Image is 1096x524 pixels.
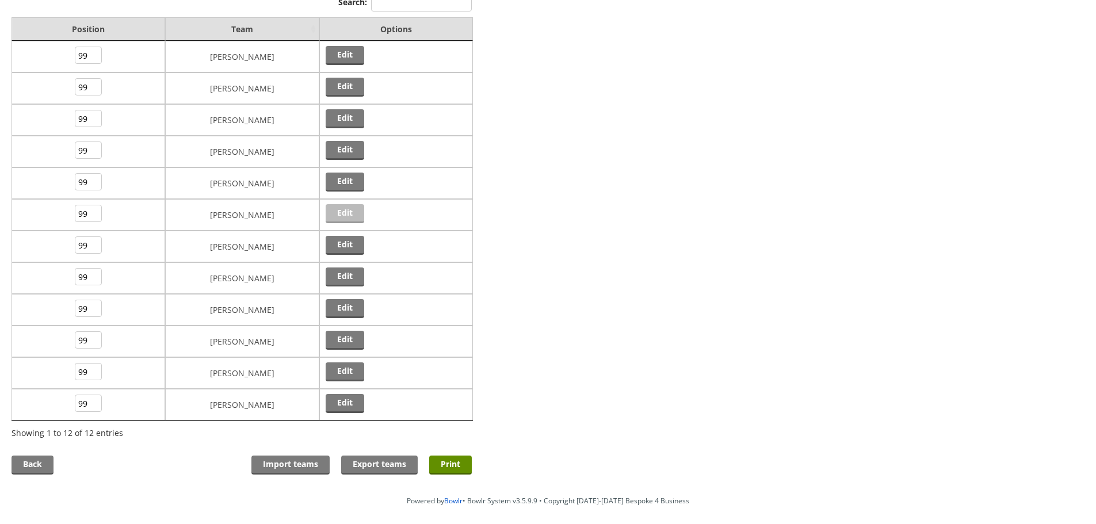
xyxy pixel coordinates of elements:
a: Edit [326,78,364,97]
td: [PERSON_NAME] [165,41,319,72]
td: Team: activate to sort column ascending [165,17,319,41]
td: [PERSON_NAME] [165,136,319,167]
a: Edit [326,204,364,223]
td: Position [12,17,165,41]
td: [PERSON_NAME] [165,294,319,326]
a: Edit [326,236,364,255]
td: [PERSON_NAME] [165,389,319,420]
td: [PERSON_NAME] [165,167,319,199]
a: Edit [326,109,364,128]
a: Edit [326,362,364,381]
td: [PERSON_NAME] [165,357,319,389]
span: Powered by • Bowlr System v3.5.9.9 • Copyright [DATE]-[DATE] Bespoke 4 Business [407,496,689,506]
td: [PERSON_NAME] [165,104,319,136]
a: Edit [326,173,364,192]
a: Edit [326,141,364,160]
a: Import teams [251,456,330,475]
a: Bowlr [444,496,463,506]
td: [PERSON_NAME] [165,262,319,294]
a: Export teams [341,456,418,475]
td: [PERSON_NAME] [165,72,319,104]
div: Showing 1 to 12 of 12 entries [12,421,123,438]
td: [PERSON_NAME] [165,199,319,231]
a: Edit [326,267,364,286]
td: [PERSON_NAME] [165,326,319,357]
a: Print [429,456,472,475]
td: Options [319,17,473,41]
a: Edit [326,299,364,318]
a: Edit [326,394,364,413]
a: Back [12,456,54,475]
td: [PERSON_NAME] [165,231,319,262]
a: Edit [326,46,364,65]
a: Edit [326,331,364,350]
